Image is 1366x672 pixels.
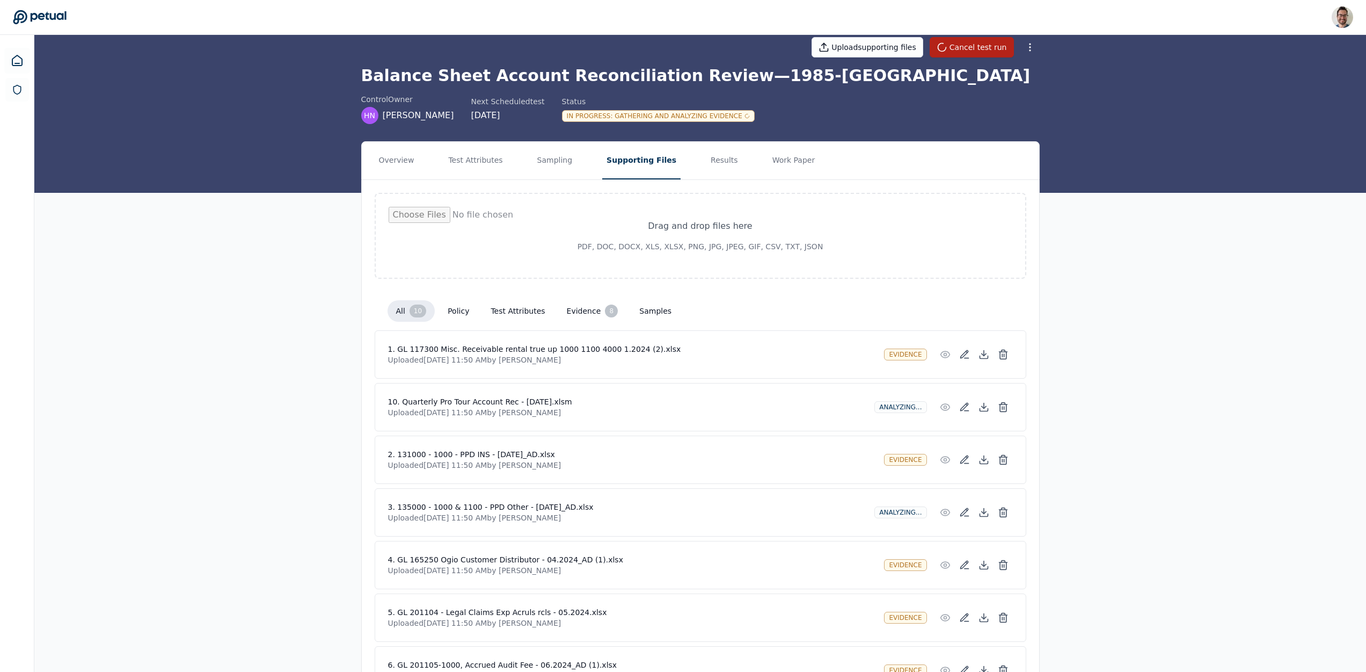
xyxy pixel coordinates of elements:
div: 10 [410,305,426,317]
div: Analyzing... [874,507,926,518]
button: Add/Edit Description [955,608,974,627]
p: Uploaded [DATE] 11:50 AM by [PERSON_NAME] [388,355,876,365]
a: Go to Dashboard [13,10,67,25]
button: Work Paper [768,142,820,179]
button: Download File [974,608,994,627]
h4: 2. 131000 - 1000 - PPD INS - [DATE]_AD.xlsx [388,449,876,460]
div: control Owner [361,94,454,105]
button: All10 [388,300,435,322]
div: In Progress : Gathering and Analyzing Evidence [562,110,755,122]
button: Overview [375,142,419,179]
button: Delete File [994,555,1013,575]
button: Download File [974,503,994,522]
div: [DATE] [471,109,544,122]
h4: 4. GL 165250 Ogio Customer Distributor - 04.2024_AD (1).xlsx [388,554,876,565]
button: Add/Edit Description [955,450,974,469]
a: SOC [5,78,29,102]
button: Cancel test run [930,37,1014,57]
h4: 3. 135000 - 1000 & 1100 - PPD Other - [DATE]_AD.xlsx [388,502,866,512]
button: Evidence8 [558,300,627,322]
div: Status [562,96,755,107]
button: Download File [974,450,994,469]
button: Samples [631,301,680,321]
h1: Balance Sheet Account Reconciliation Review — 1985-[GEOGRAPHIC_DATA] [361,66,1040,85]
p: Uploaded [DATE] 11:50 AM by [PERSON_NAME] [388,407,866,418]
button: More Options [1020,38,1040,57]
span: [PERSON_NAME] [383,109,454,122]
p: Uploaded [DATE] 11:50 AM by [PERSON_NAME] [388,618,876,628]
div: Evidence [884,454,926,466]
nav: Tabs [362,142,1039,179]
button: Add/Edit Description [955,398,974,417]
div: Evidence [884,559,926,571]
button: Test Attributes [482,301,553,321]
button: Download File [974,398,994,417]
button: Download File [974,555,994,575]
p: Uploaded [DATE] 11:50 AM by [PERSON_NAME] [388,460,876,471]
div: 8 [605,305,618,317]
h4: 1. GL 117300 Misc. Receivable rental true up 1000 1100 4000 1.2024 (2).xlsx [388,344,876,355]
button: Delete File [994,503,1013,522]
p: Uploaded [DATE] 11:50 AM by [PERSON_NAME] [388,565,876,576]
h4: 5. GL 201104 - Legal Claims Exp Acruls rcls - 05.2024.xlsx [388,607,876,618]
button: Preview File (hover for quick preview, click for full view) [936,555,955,575]
button: Download File [974,345,994,364]
a: Dashboard [4,48,30,74]
button: Delete File [994,450,1013,469]
h4: 6. GL 201105-1000, Accrued Audit Fee - 06.2024_AD (1).xlsx [388,660,876,670]
h4: 10. Quarterly Pro Tour Account Rec - [DATE].xlsm [388,396,866,407]
button: Delete File [994,345,1013,364]
img: Eliot Walker [1332,6,1353,28]
button: Policy [439,301,478,321]
button: Delete File [994,608,1013,627]
button: Uploadsupporting files [812,37,923,57]
button: Preview File (hover for quick preview, click for full view) [936,345,955,364]
button: Sampling [533,142,577,179]
p: Uploaded [DATE] 11:50 AM by [PERSON_NAME] [388,512,866,523]
div: Evidence [884,349,926,360]
button: Test Attributes [444,142,507,179]
div: Evidence [884,612,926,624]
button: Preview File (hover for quick preview, click for full view) [936,450,955,469]
button: Add/Edit Description [955,345,974,364]
button: Delete File [994,398,1013,417]
button: Add/Edit Description [955,503,974,522]
button: Preview File (hover for quick preview, click for full view) [936,503,955,522]
button: Results [706,142,742,179]
button: Preview File (hover for quick preview, click for full view) [936,398,955,417]
button: Preview File (hover for quick preview, click for full view) [936,608,955,627]
button: Add/Edit Description [955,555,974,575]
div: Analyzing... [874,401,926,413]
button: Supporting Files [602,142,681,179]
div: Next Scheduled test [471,96,544,107]
span: HN [364,110,375,121]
